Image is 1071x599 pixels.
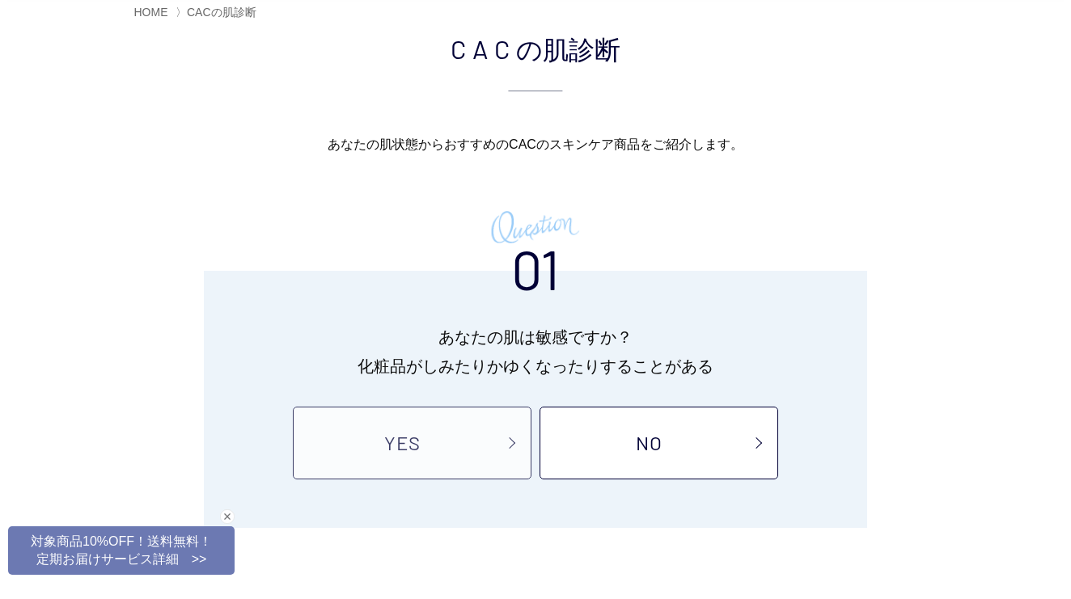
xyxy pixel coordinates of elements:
span: CACの肌診断 [187,6,256,19]
span: の肌診断 [516,29,620,68]
h3: 01 [511,202,560,296]
p: あなたの肌は敏感ですか？ 化粧品がしみたりかゆくなったりすることがある [236,323,836,381]
p: あなたの肌状態から おすすめのCACのスキンケア商品を ご紹介します。 [134,132,938,158]
li: 〉 [176,5,260,20]
a: YES [293,407,531,479]
a: NO [540,407,778,479]
a: HOME [134,6,168,19]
